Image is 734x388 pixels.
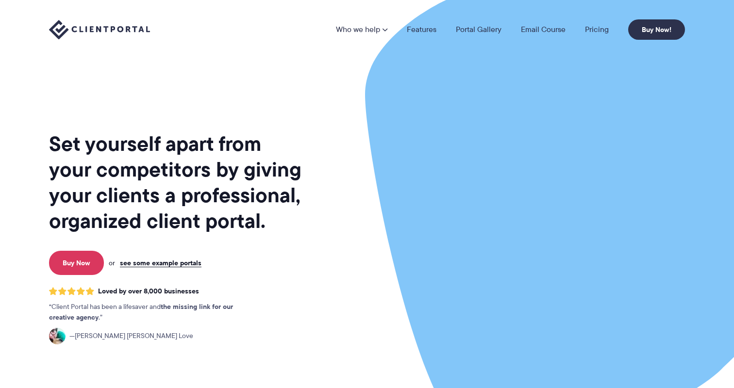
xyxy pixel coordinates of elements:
[336,26,387,33] a: Who we help
[407,26,436,33] a: Features
[69,331,193,341] span: [PERSON_NAME] [PERSON_NAME] Love
[521,26,566,33] a: Email Course
[49,301,233,323] strong: the missing link for our creative agency
[109,259,115,267] span: or
[49,302,253,323] p: Client Portal has been a lifesaver and .
[49,131,303,234] h1: Set yourself apart from your competitors by giving your clients a professional, organized client ...
[456,26,501,33] a: Portal Gallery
[98,287,199,295] span: Loved by over 8,000 businesses
[49,251,104,275] a: Buy Now
[120,259,201,267] a: see some example portals
[628,19,685,40] a: Buy Now!
[585,26,609,33] a: Pricing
